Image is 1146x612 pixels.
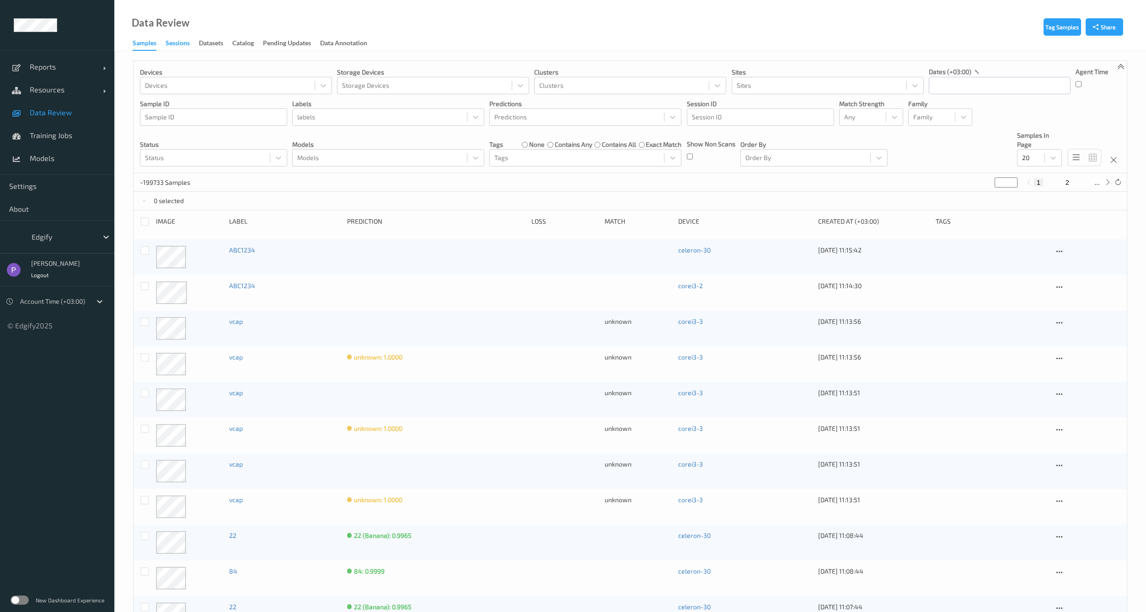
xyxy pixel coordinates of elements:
[740,140,888,149] p: Order By
[936,217,1047,226] div: Tags
[199,38,223,50] div: Datasets
[229,389,243,397] a: vcap
[140,178,209,187] p: ~199733 Samples
[908,99,972,108] p: Family
[818,388,930,397] div: [DATE] 11:13:51
[156,217,223,226] div: image
[229,603,236,611] a: 22
[132,18,189,27] div: Data Review
[232,37,263,50] a: Catalog
[605,217,671,226] div: Match
[229,246,255,254] a: ABC1234
[229,424,243,432] a: vcap
[605,353,671,362] div: unknown
[678,389,703,397] a: corei3-3
[320,38,367,50] div: Data Annotation
[229,217,341,226] div: Label
[140,99,287,108] p: Sample ID
[529,140,545,149] label: none
[818,602,930,612] div: [DATE] 11:07:44
[605,460,671,469] div: unknown
[818,495,930,505] div: [DATE] 11:13:51
[229,460,243,468] a: vcap
[1092,178,1103,187] button: ...
[354,531,412,540] div: 22 (Banana): 0.9965
[531,217,598,226] div: Loss
[818,353,930,362] div: [DATE] 11:13:56
[1076,67,1109,76] p: Agent Time
[354,424,402,433] div: unknown: 1.0000
[678,496,703,504] a: corei3-3
[133,38,156,51] div: Samples
[818,460,930,469] div: [DATE] 11:13:51
[229,353,243,361] a: vcap
[229,531,236,539] a: 22
[605,317,671,326] div: unknown
[678,460,703,468] a: corei3-3
[678,317,703,325] a: corei3-3
[929,67,971,76] p: dates (+03:00)
[605,388,671,397] div: unknown
[354,567,385,576] div: 84: 0.9999
[133,37,166,51] a: Samples
[154,196,184,205] p: 0 selected
[229,282,255,290] a: ABC1234
[354,353,402,362] div: unknown: 1.0000
[678,246,711,254] a: celeron-30
[263,38,311,50] div: Pending Updates
[646,140,681,149] label: exact match
[605,495,671,505] div: unknown
[1017,131,1062,149] p: Samples In Page
[678,567,711,575] a: celeron-30
[166,38,190,50] div: Sessions
[818,531,930,540] div: [DATE] 11:08:44
[818,281,930,290] div: [DATE] 11:14:30
[678,531,711,539] a: celeron-30
[337,68,529,77] p: Storage Devices
[347,217,525,226] div: Prediction
[534,68,726,77] p: Clusters
[839,99,903,108] p: Match Strength
[678,282,703,290] a: corei3-2
[1044,18,1081,36] button: Tag Samples
[489,99,681,108] p: Predictions
[818,217,930,226] div: Created At (+03:00)
[605,424,671,433] div: unknown
[292,99,484,108] p: labels
[818,567,930,576] div: [DATE] 11:08:44
[818,424,930,433] div: [DATE] 11:13:51
[555,140,592,149] label: contains any
[678,217,812,226] div: Device
[678,424,703,432] a: corei3-3
[818,246,930,255] div: [DATE] 11:15:42
[229,317,243,325] a: vcap
[1034,178,1043,187] button: 1
[678,603,711,611] a: celeron-30
[354,495,402,505] div: unknown: 1.0000
[292,140,484,149] p: Models
[229,567,237,575] a: 84
[602,140,636,149] label: contains all
[687,140,735,149] p: Show Non Scans
[140,140,287,149] p: Status
[229,496,243,504] a: vcap
[166,37,199,50] a: Sessions
[1063,178,1072,187] button: 2
[232,38,254,50] div: Catalog
[354,602,412,612] div: 22 (Banana): 0.9965
[140,68,332,77] p: Devices
[489,140,503,149] p: Tags
[263,37,320,50] a: Pending Updates
[687,99,834,108] p: Session ID
[678,353,703,361] a: corei3-3
[732,68,924,77] p: Sites
[1086,18,1123,36] button: Share
[320,37,376,50] a: Data Annotation
[818,317,930,326] div: [DATE] 11:13:56
[199,37,232,50] a: Datasets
